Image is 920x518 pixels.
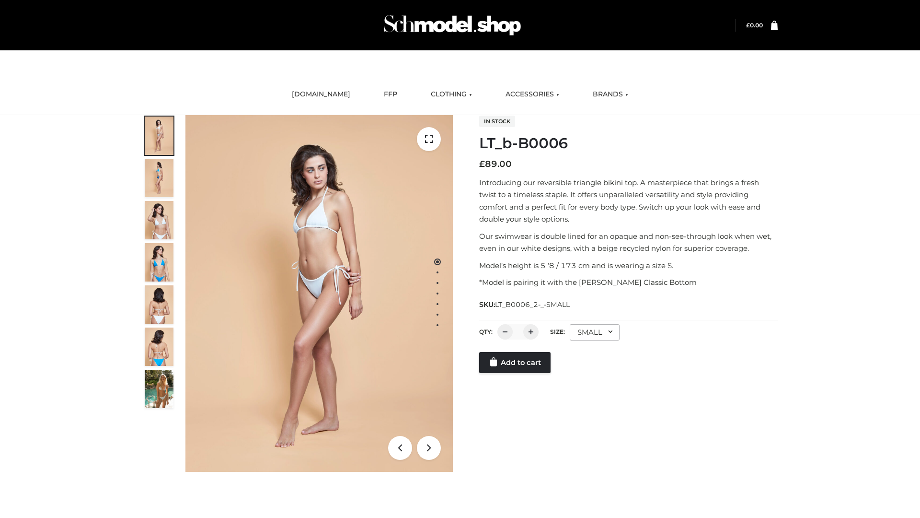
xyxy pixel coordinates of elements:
p: Our swimwear is double lined for an opaque and non-see-through look when wet, even in our white d... [479,230,778,255]
p: Model’s height is 5 ‘8 / 173 cm and is wearing a size S. [479,259,778,272]
a: Add to cart [479,352,551,373]
span: In stock [479,116,515,127]
div: SMALL [570,324,620,341]
span: SKU: [479,299,571,310]
img: ArielClassicBikiniTop_CloudNine_AzureSky_OW114ECO_4-scaled.jpg [145,243,173,282]
label: QTY: [479,328,493,335]
a: ACCESSORIES [498,84,566,105]
img: ArielClassicBikiniTop_CloudNine_AzureSky_OW114ECO_1-scaled.jpg [145,117,173,155]
bdi: 0.00 [746,22,763,29]
a: BRANDS [586,84,635,105]
a: CLOTHING [424,84,479,105]
label: Size: [550,328,565,335]
p: Introducing our reversible triangle bikini top. A masterpiece that brings a fresh twist to a time... [479,177,778,225]
span: £ [746,22,750,29]
a: [DOMAIN_NAME] [285,84,357,105]
img: Arieltop_CloudNine_AzureSky2.jpg [145,370,173,408]
img: ArielClassicBikiniTop_CloudNine_AzureSky_OW114ECO_8-scaled.jpg [145,328,173,366]
p: *Model is pairing it with the [PERSON_NAME] Classic Bottom [479,276,778,289]
img: ArielClassicBikiniTop_CloudNine_AzureSky_OW114ECO_7-scaled.jpg [145,285,173,324]
img: ArielClassicBikiniTop_CloudNine_AzureSky_OW114ECO_2-scaled.jpg [145,159,173,197]
a: FFP [377,84,404,105]
span: £ [479,159,485,169]
span: LT_B0006_2-_-SMALL [495,300,570,309]
img: ArielClassicBikiniTop_CloudNine_AzureSky_OW114ECO_3-scaled.jpg [145,201,173,239]
img: ArielClassicBikiniTop_CloudNine_AzureSky_OW114ECO_1 [185,115,453,472]
bdi: 89.00 [479,159,512,169]
a: £0.00 [746,22,763,29]
h1: LT_b-B0006 [479,135,778,152]
img: Schmodel Admin 964 [380,6,524,44]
